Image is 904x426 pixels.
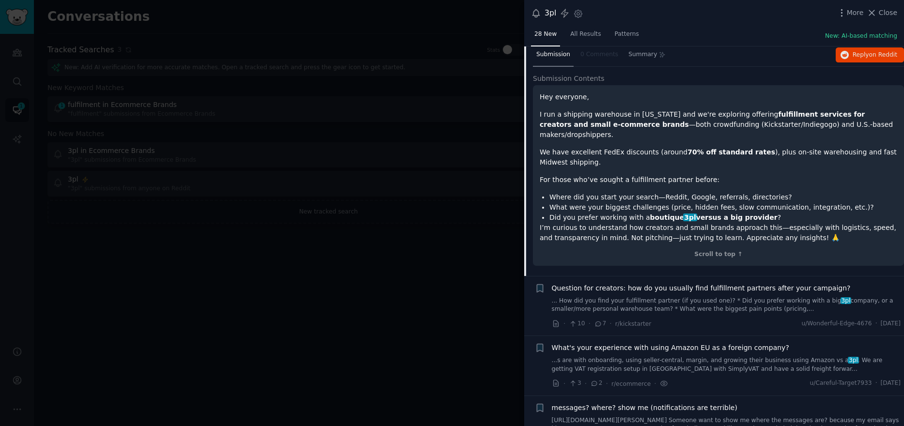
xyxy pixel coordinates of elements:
[549,202,897,213] li: What were your biggest challenges (price, hidden fees, slow communication, integration, etc.)?
[881,379,901,388] span: [DATE]
[567,27,604,46] a: All Results
[687,148,775,156] strong: 70% off standard rates
[611,380,651,387] span: r/ecommerce
[540,109,897,140] p: I run a shipping warehouse in [US_STATE] and we're exploring offering —both crowdfunding (Kicksta...
[585,379,587,389] span: ·
[654,379,656,389] span: ·
[879,8,897,18] span: Close
[848,357,858,364] span: 3pl
[552,356,901,373] a: ...s are with onboarding, using seller-central, margin, and growing their business using Amazon v...
[628,50,657,59] span: Summary
[611,27,642,46] a: Patterns
[545,7,556,19] div: 3pl
[536,50,570,59] span: Submission
[867,8,897,18] button: Close
[869,51,897,58] span: on Reddit
[683,213,697,221] span: 3pl
[552,283,851,293] a: Question for creators: how do you usually find fulfillment partners after your campaign?
[589,319,591,329] span: ·
[569,319,585,328] span: 10
[540,147,897,167] p: We have excellent FedEx discounts (around ), plus on-site warehousing and fast Midwest shipping.
[552,343,789,353] a: What's your experience with using Amazon EU as a foreign company?
[552,403,737,413] a: messages? where? show me (notifications are terrible)
[569,379,581,388] span: 3
[810,379,872,388] span: u/Careful-Target7933
[540,175,897,185] p: For those who’ve sought a fulfillment partner before:
[540,92,897,102] p: Hey everyone,
[590,379,602,388] span: 2
[881,319,901,328] span: [DATE]
[615,320,652,327] span: r/kickstarter
[875,379,877,388] span: ·
[841,297,851,304] span: 3pl
[615,30,639,39] span: Patterns
[825,32,897,41] button: New: AI-based matching
[540,223,897,243] p: I’m curious to understand how creators and small brands approach this—especially with logistics, ...
[533,74,605,84] span: Submission Contents
[570,30,601,39] span: All Results
[609,319,611,329] span: ·
[836,47,904,63] button: Replyon Reddit
[801,319,872,328] span: u/Wonderful-Edge-4676
[853,51,897,60] span: Reply
[531,27,560,46] a: 28 New
[549,213,897,223] li: Did you prefer working with a ?
[847,8,864,18] span: More
[534,30,557,39] span: 28 New
[540,250,897,259] div: Scroll to top ↑
[650,213,778,221] strong: boutique versus a big provider
[606,379,608,389] span: ·
[552,297,901,314] a: ... How did you find your fulfillment partner (if you used one)? * Did you prefer working with a ...
[594,319,606,328] span: 7
[837,8,864,18] button: More
[549,192,897,202] li: Where did you start your search—Reddit, Google, referrals, directories?
[563,319,565,329] span: ·
[563,379,565,389] span: ·
[875,319,877,328] span: ·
